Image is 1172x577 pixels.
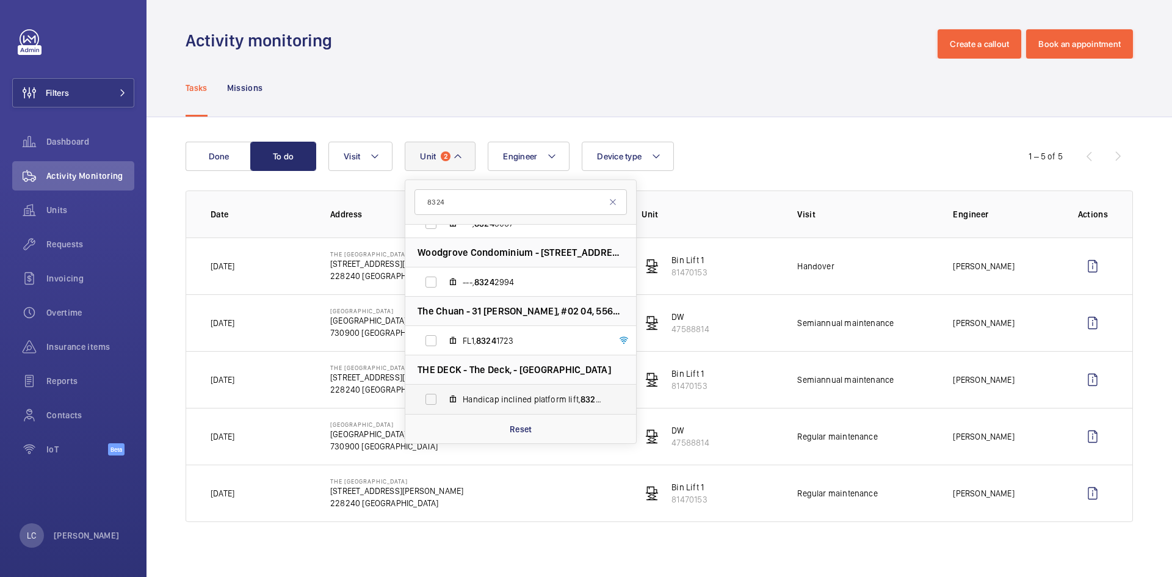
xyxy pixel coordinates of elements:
p: [GEOGRAPHIC_DATA] [330,314,438,327]
p: 730900 [GEOGRAPHIC_DATA] [330,440,438,452]
span: Activity Monitoring [46,170,134,182]
p: [DATE] [211,260,234,272]
p: The [GEOGRAPHIC_DATA] [330,477,463,485]
div: 1 – 5 of 5 [1029,150,1063,162]
span: ---, 2994 [463,276,604,288]
p: [GEOGRAPHIC_DATA] [330,421,438,428]
p: Regular maintenance [797,487,877,499]
p: Semiannual maintenance [797,317,894,329]
span: 8324 [474,277,494,287]
span: IoT [46,443,108,455]
p: DW [671,424,709,437]
span: Device type [597,151,642,161]
span: THE DECK - The Deck, - [GEOGRAPHIC_DATA] [418,363,611,376]
p: Actions [1078,208,1108,220]
button: To do [250,142,316,171]
p: [GEOGRAPHIC_DATA] [330,428,438,440]
p: [DATE] [211,317,234,329]
span: Unit [420,151,436,161]
p: Missions [227,82,263,94]
p: DW [671,311,709,323]
p: [DATE] [211,374,234,386]
span: Reports [46,375,134,387]
span: Requests [46,238,134,250]
button: Visit [328,142,392,171]
p: 81470153 [671,493,707,506]
p: 228240 [GEOGRAPHIC_DATA] [330,497,463,509]
p: [PERSON_NAME] [54,529,120,542]
span: Visit [344,151,360,161]
span: Invoicing [46,272,134,285]
p: Reset [510,423,532,435]
p: The [GEOGRAPHIC_DATA] [330,364,463,371]
p: LC [27,529,36,542]
span: Woodgrove Condominium - [STREET_ADDRESS] [418,246,624,259]
span: 2 [441,151,450,161]
span: Beta [108,443,125,455]
img: freight_elevator.svg [645,259,659,274]
input: Search by unit or address [414,189,627,215]
p: 228240 [GEOGRAPHIC_DATA] [330,270,463,282]
span: Insurance items [46,341,134,353]
img: freight_elevator.svg [645,486,659,501]
p: [DATE] [211,487,234,499]
p: [PERSON_NAME] [953,374,1014,386]
span: 8324 [476,336,496,346]
span: Contacts [46,409,134,421]
span: The Chuan - 31 [PERSON_NAME], #02 04, 556820 [GEOGRAPHIC_DATA] [418,305,624,318]
span: Units [46,204,134,216]
p: Engineer [953,208,1058,220]
p: 228240 [GEOGRAPHIC_DATA] [330,383,463,396]
button: Engineer [488,142,570,171]
p: [PERSON_NAME] [953,317,1014,329]
button: Unit2 [405,142,476,171]
p: Semiannual maintenance [797,374,894,386]
p: Bin Lift 1 [671,368,707,380]
p: 47588814 [671,323,709,335]
p: The [GEOGRAPHIC_DATA] [330,250,463,258]
p: Bin Lift 1 [671,254,707,266]
p: Bin Lift 1 [671,481,707,493]
span: Dashboard [46,136,134,148]
h1: Activity monitoring [186,29,339,52]
span: Handicap inclined platform lift, 3999 [463,393,604,405]
p: Date [211,208,311,220]
img: freight_elevator.svg [645,372,659,387]
span: Filters [46,87,69,99]
img: freight_elevator.svg [645,316,659,330]
button: Device type [582,142,674,171]
p: 81470153 [671,266,707,278]
button: Book an appointment [1026,29,1133,59]
p: Tasks [186,82,208,94]
p: [PERSON_NAME] [953,260,1014,272]
span: FL1, 1723 [463,335,604,347]
p: 81470153 [671,380,707,392]
p: [DATE] [211,430,234,443]
p: [GEOGRAPHIC_DATA] [330,307,438,314]
span: Engineer [503,151,537,161]
p: Regular maintenance [797,430,877,443]
p: [STREET_ADDRESS][PERSON_NAME] [330,371,463,383]
p: [STREET_ADDRESS][PERSON_NAME] [330,258,463,270]
button: Filters [12,78,134,107]
p: [STREET_ADDRESS][PERSON_NAME] [330,485,463,497]
img: freight_elevator.svg [645,429,659,444]
p: 730900 [GEOGRAPHIC_DATA] [330,327,438,339]
span: 8324 [581,394,601,404]
p: [PERSON_NAME] [953,430,1014,443]
p: [PERSON_NAME] [953,487,1014,499]
p: Visit [797,208,933,220]
span: Overtime [46,307,134,319]
p: 47588814 [671,437,709,449]
p: Unit [642,208,778,220]
p: Handover [797,260,834,272]
button: Done [186,142,251,171]
button: Create a callout [938,29,1021,59]
p: Address [330,208,622,220]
